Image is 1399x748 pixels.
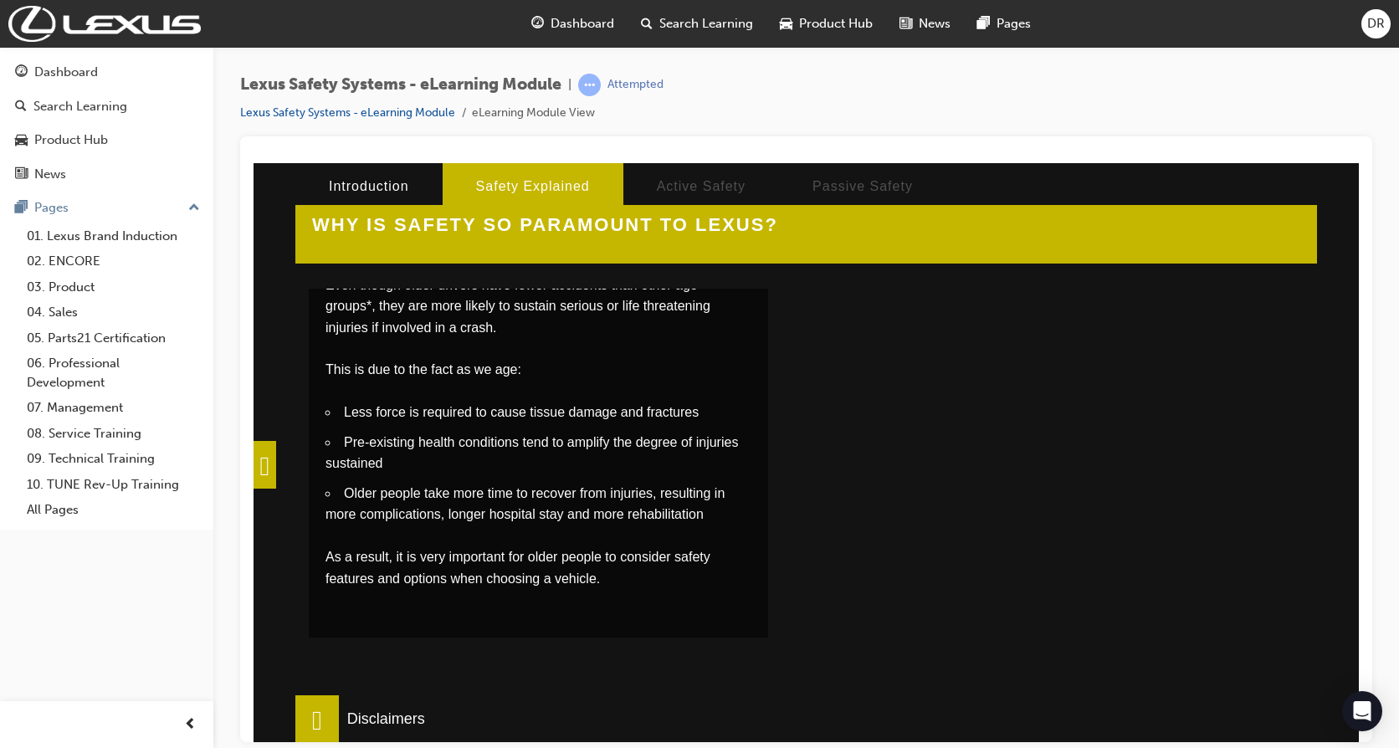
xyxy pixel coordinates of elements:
p: As a result, it is very important for older people to consider safety features and options when c... [72,383,485,426]
div: News [34,165,66,184]
span: car-icon [780,13,792,34]
span: news-icon [15,167,28,182]
div: Pages [34,198,69,218]
div: Dashboard [34,63,98,82]
div: Product Hub [34,131,108,150]
li: Pre-existing health conditions tend to amplify the degree of injuries sustained [72,269,485,311]
span: Product Hub [799,14,873,33]
a: search-iconSearch Learning [628,7,766,41]
h2: WHY IS SAFETY SO PARAMOUNT TO LEXUS? [42,42,893,82]
button: DashboardSearch LearningProduct HubNews [7,54,207,192]
a: 03. Product [20,274,207,300]
span: Pages [997,14,1031,33]
a: 05. Parts21 Certification [20,325,207,351]
a: News [7,159,207,190]
a: 10. TUNE Rev-Up Training [20,472,207,498]
span: | [568,75,571,95]
li: Older people take more time to recover from injuries, resulting in more complications, longer hos... [72,320,485,362]
span: search-icon [15,100,27,115]
a: car-iconProduct Hub [766,7,886,41]
span: Dashboard [551,14,614,33]
span: news-icon [899,13,912,34]
a: pages-iconPages [964,7,1044,41]
span: DR [1367,14,1385,33]
img: Trak [8,6,201,42]
a: Dashboard [7,57,207,88]
span: guage-icon [15,65,28,80]
li: Less force is required to cause tissue damage and fractures [72,238,485,260]
div: Disclaimers [85,544,180,568]
a: 02. ENCORE [20,248,207,274]
a: Product Hub [7,125,207,156]
a: 01. Lexus Brand Induction [20,223,207,249]
a: guage-iconDashboard [518,7,628,41]
a: news-iconNews [886,7,964,41]
a: 04. Sales [20,300,207,325]
span: guage-icon [531,13,544,34]
span: News [919,14,951,33]
span: Search Learning [659,14,753,33]
span: up-icon [188,197,200,219]
a: Lexus Safety Systems - eLearning Module [240,105,455,120]
button: Pages [7,192,207,223]
span: learningRecordVerb_ATTEMPT-icon [578,74,601,96]
span: prev-icon [184,715,197,735]
span: car-icon [15,133,28,148]
span: Lexus Safety Systems - eLearning Module [240,75,561,95]
a: 06. Professional Development [20,351,207,395]
p: Even though older drivers have fewer accidents than other age groups*, they are more likely to su... [72,111,485,176]
a: 07. Management [20,395,207,421]
div: Attempted [607,77,664,93]
div: Search Learning [33,97,127,116]
li: eLearning Module View [472,104,595,123]
div: Open Intercom Messenger [1342,691,1382,731]
a: Search Learning [7,91,207,122]
p: This is due to the fact as we age: [72,196,485,218]
a: 09. Technical Training [20,446,207,472]
a: 08. Service Training [20,421,207,447]
a: All Pages [20,497,207,523]
span: pages-icon [977,13,990,34]
span: pages-icon [15,201,28,216]
span: search-icon [641,13,653,34]
button: DR [1361,9,1391,38]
